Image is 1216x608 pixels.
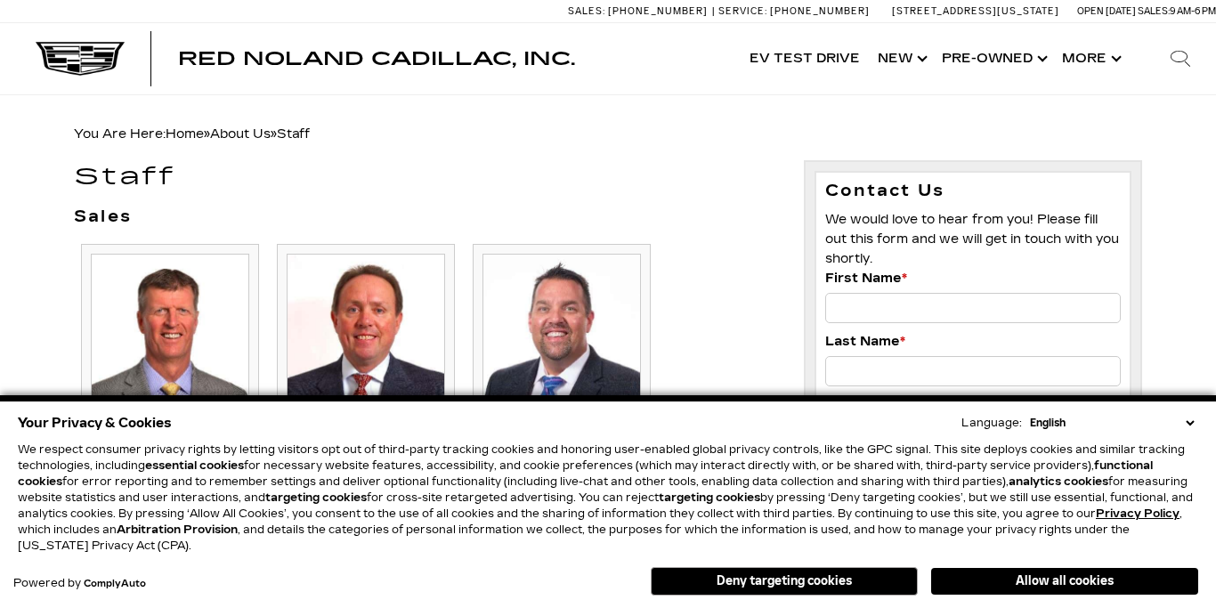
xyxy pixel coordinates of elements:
[718,5,767,17] span: Service:
[1053,23,1127,94] button: More
[1009,475,1108,488] strong: analytics cookies
[74,165,777,191] h1: Staff
[117,523,238,536] strong: Arbitration Provision
[651,567,918,596] button: Deny targeting cookies
[482,254,641,412] img: Leif Clinard
[869,23,933,94] a: New
[825,212,1119,266] span: We would love to hear from you! Please fill out this form and we will get in touch with you shortly.
[933,23,1053,94] a: Pre-Owned
[74,208,777,226] h3: Sales
[18,442,1198,554] p: We respect consumer privacy rights by letting visitors opt out of third-party tracking cookies an...
[36,42,125,76] img: Cadillac Dark Logo with Cadillac White Text
[166,126,204,142] a: Home
[825,332,905,352] label: Last Name
[568,6,712,16] a: Sales: [PHONE_NUMBER]
[568,5,605,17] span: Sales:
[961,417,1022,428] div: Language:
[892,5,1059,17] a: [STREET_ADDRESS][US_STATE]
[178,50,575,68] a: Red Noland Cadillac, Inc.
[825,269,907,288] label: First Name
[659,491,760,504] strong: targeting cookies
[210,126,310,142] span: »
[210,126,271,142] a: About Us
[770,5,870,17] span: [PHONE_NUMBER]
[277,126,310,142] span: Staff
[741,23,869,94] a: EV Test Drive
[91,254,249,412] img: Mike Jorgensen
[1025,415,1198,431] select: Language Select
[1138,5,1170,17] span: Sales:
[1170,5,1216,17] span: 9 AM-6 PM
[74,122,1141,147] div: Breadcrumbs
[265,491,367,504] strong: targeting cookies
[825,182,1121,201] h3: Contact Us
[145,459,244,472] strong: essential cookies
[287,254,445,412] img: Thom Buckley
[166,126,310,142] span: »
[178,48,575,69] span: Red Noland Cadillac, Inc.
[13,578,146,589] div: Powered by
[84,579,146,589] a: ComplyAuto
[18,410,172,435] span: Your Privacy & Cookies
[608,5,708,17] span: [PHONE_NUMBER]
[74,126,310,142] span: You Are Here:
[712,6,874,16] a: Service: [PHONE_NUMBER]
[1077,5,1136,17] span: Open [DATE]
[931,568,1198,595] button: Allow all cookies
[1096,507,1180,520] a: Privacy Policy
